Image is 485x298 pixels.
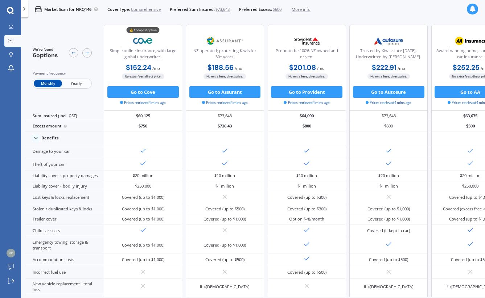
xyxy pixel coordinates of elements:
[287,206,326,212] div: Covered (up to $300)
[25,191,104,204] div: Lost keys & locks replacement
[33,51,58,59] span: 6 options
[296,173,317,179] div: $10 million
[191,48,259,62] div: NZ operated; protecting Kiwis for 30+ years.
[204,74,246,79] span: No extra fees, direct price.
[349,111,428,121] div: $73,643
[207,63,234,72] b: $188.56
[271,86,342,98] button: Go to Provident
[135,183,151,189] div: $250,000
[25,279,104,295] div: New vehicle replacement - total loss
[214,173,235,179] div: $10 million
[215,183,234,189] div: $1 million
[372,63,396,72] b: $222.91
[287,194,326,200] div: Covered (up to $300)
[289,63,316,72] b: $201.08
[367,216,410,222] div: Covered (up to $1,000)
[378,173,399,179] div: $20 million
[25,111,104,121] div: Sum insured (incl. GST)
[152,66,160,71] span: / mo
[287,269,326,275] div: Covered (up to $500)
[104,111,182,121] div: $60,125
[364,284,414,290] div: If <[DEMOGRAPHIC_DATA]
[284,100,329,105] span: Prices retrieved 4 mins ago
[268,121,346,131] div: $800
[285,74,328,79] span: No extra fees, direct price.
[33,47,58,52] span: We've found
[25,204,104,214] div: Stolen / duplicated keys & locks
[186,121,264,131] div: $736.43
[379,183,398,189] div: $1 million
[35,6,42,13] img: car.f15378c7a67c060ca3f3.svg
[189,86,261,98] button: Go to Assurant
[122,242,164,248] div: Covered (up to $1,000)
[239,7,272,12] span: Preferred Excess:
[460,173,481,179] div: $20 million
[205,257,244,263] div: Covered (up to $500)
[25,121,104,131] div: Excess amount
[453,63,480,72] b: $252.25
[122,194,164,200] div: Covered (up to $1,000)
[41,135,59,140] div: Benefits
[206,34,244,48] img: Assurant.png
[366,100,411,105] span: Prices retrieved 4 mins ago
[133,173,153,179] div: $20 million
[122,206,164,212] div: Covered (up to $1,000)
[25,171,104,181] div: Liability cover - property damages
[289,216,324,222] div: Option $<8/month
[273,7,281,12] span: $600
[170,7,215,12] span: Preferred Sum Insured:
[202,100,248,105] span: Prices retrieved 4 mins ago
[25,145,104,158] div: Damage to your car
[369,34,408,48] img: Autosure.webp
[235,66,242,71] span: / mo
[34,80,62,87] span: Monthly
[204,216,246,222] div: Covered (up to $1,000)
[297,183,316,189] div: $1 million
[292,7,311,12] span: More info
[25,253,104,266] div: Accommodation costs
[25,224,104,237] div: Child car seats
[354,48,423,62] div: Trusted by Kiwis since [DATE]. Underwritten by [PERSON_NAME].
[126,63,151,72] b: $152.24
[44,7,91,12] p: Market Scan for NRQ146
[107,86,179,98] button: Go to Cove
[205,206,244,212] div: Covered (up to $500)
[7,249,15,257] img: 515fe77210f2304388114b177279f1bf
[25,158,104,171] div: Theft of your car
[25,237,104,253] div: Emergency towing, storage & transport
[268,111,346,121] div: $64,090
[62,80,90,87] span: Yearly
[272,48,341,62] div: Proud to be 100% NZ owned and driven.
[120,100,166,105] span: Prices retrieved 4 mins ago
[122,257,164,263] div: Covered (up to $1,000)
[398,66,405,71] span: / mo
[215,7,230,12] span: $73,643
[369,257,408,263] div: Covered (up to $500)
[25,214,104,224] div: Trailer cover
[25,181,104,191] div: Liability cover - bodily injury
[109,48,177,62] div: Simple online insurance, with large global underwriter.
[288,34,326,48] img: Provident.png
[122,74,164,79] span: No extra fees, direct price.
[462,183,478,189] div: $250,000
[186,111,264,121] div: $73,643
[367,206,410,212] div: Covered (up to $1,000)
[367,228,410,234] div: Covered (if kept in car)
[353,86,424,98] button: Go to Autosure
[124,34,163,48] img: Cove.webp
[25,266,104,279] div: Incorrect fuel use
[200,284,250,290] div: If <[DEMOGRAPHIC_DATA]
[349,121,428,131] div: $600
[104,121,182,131] div: $750
[107,7,130,12] span: Cover Type:
[317,66,325,71] span: / mo
[127,27,160,33] div: 💰 Cheapest option
[367,74,410,79] span: No extra fees, direct price.
[204,242,246,248] div: Covered (up to $1,000)
[33,71,92,76] div: Payment frequency
[122,216,164,222] div: Covered (up to $1,000)
[131,7,161,12] span: Comprehensive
